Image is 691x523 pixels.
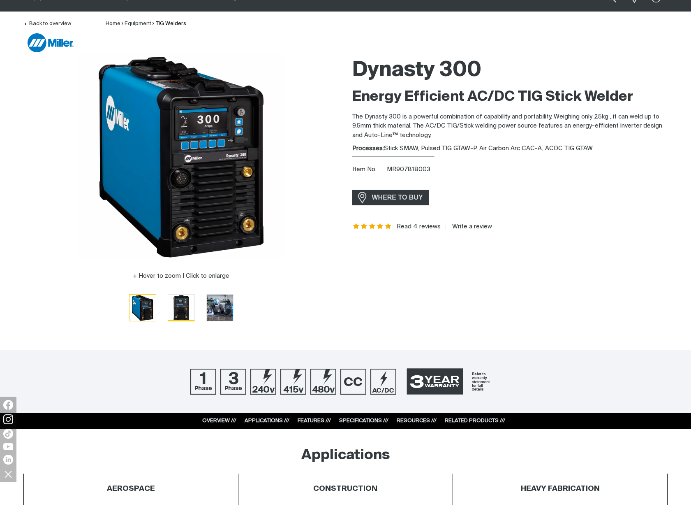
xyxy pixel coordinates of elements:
[400,365,501,398] a: 3 Year Warranty
[352,190,429,205] a: WHERE TO BUY
[340,369,366,395] img: CC
[310,369,336,395] img: 480V
[352,88,668,106] h2: Energy Efficient AC/DC TIG Stick Welder
[352,224,393,230] span: Rating: 5
[352,57,668,84] h1: Dynasty 300
[521,484,600,494] h4: HEAVY FABRICATION
[106,21,120,26] a: Home
[446,223,492,230] a: Write a review
[156,21,186,26] a: TIG Welders
[206,294,233,321] button: Go to slide 3
[313,484,377,494] h4: CONSTRUCTION
[3,414,13,424] img: Instagram
[3,443,13,450] img: YouTube
[370,369,396,395] img: AC/DC
[128,271,234,281] button: Hover to zoom | Click to enlarge
[207,295,233,321] img: Dynasty 300
[298,418,331,423] a: FEATURES ///
[106,20,186,28] nav: Breadcrumb
[1,467,15,481] img: hide socials
[352,165,386,174] span: Item No.
[339,418,388,423] a: SPECIFICATIONS ///
[387,166,430,172] span: MR907818003
[202,418,236,423] a: OVERVIEW ///
[168,295,194,321] img: Dynasty 300
[129,294,156,321] button: Go to slide 1
[245,418,289,423] a: APPLICATIONS ///
[397,418,437,423] a: RESOURCES ///
[190,369,216,395] img: Single Phase
[168,294,195,321] button: Go to slide 2
[250,369,276,395] img: 240V
[397,223,441,230] a: Read 4 reviews
[129,295,156,321] img: Dynasty 300
[280,369,306,395] img: 415V
[352,145,384,151] strong: Processes:
[3,455,13,465] img: LinkedIn
[107,484,155,494] h4: AEROSPACE
[28,33,74,52] img: Miller
[23,21,71,26] a: Back to overview
[301,446,390,465] h2: Applications
[3,429,13,439] img: TikTok
[3,400,13,410] img: Facebook
[367,191,428,204] span: WHERE TO BUY
[445,418,505,423] a: RELATED PRODUCTS ///
[79,53,284,259] img: Dynasty 300
[352,144,668,153] div: Stick SMAW, Pulsed TIG GTAW-P, Air Carbon Arc CAC-A, ACDC TIG GTAW
[220,369,246,395] img: Three Phase
[352,112,668,140] p: The Dynasty 300 is a powerful combination of capability and portability. Weighing only 25kg , it ...
[125,21,151,26] a: Equipment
